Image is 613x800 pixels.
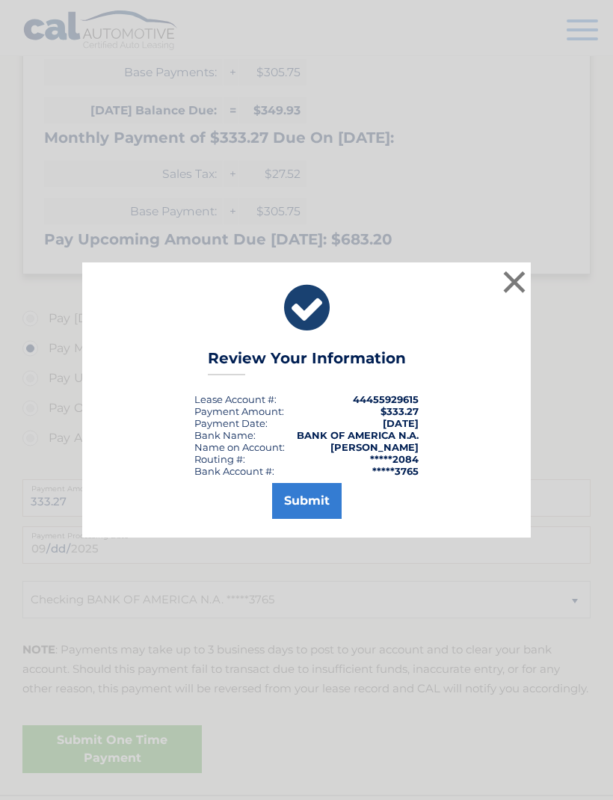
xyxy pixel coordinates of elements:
[353,393,419,405] strong: 44455929615
[383,417,419,429] span: [DATE]
[194,429,256,441] div: Bank Name:
[194,417,265,429] span: Payment Date
[208,349,406,375] h3: Review Your Information
[194,465,274,477] div: Bank Account #:
[297,429,419,441] strong: BANK OF AMERICA N.A.
[194,393,277,405] div: Lease Account #:
[194,453,245,465] div: Routing #:
[194,441,285,453] div: Name on Account:
[194,417,268,429] div: :
[381,405,419,417] span: $333.27
[499,267,529,297] button: ×
[272,483,342,519] button: Submit
[194,405,284,417] div: Payment Amount:
[330,441,419,453] strong: [PERSON_NAME]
